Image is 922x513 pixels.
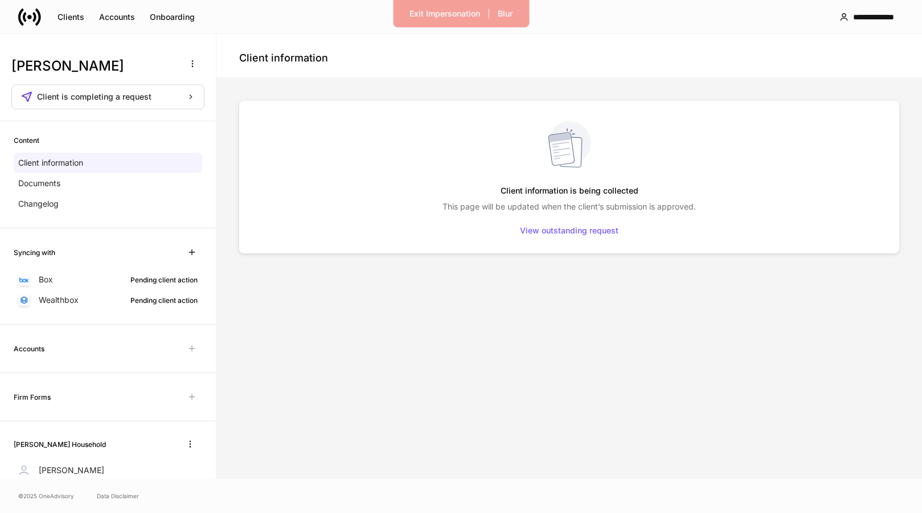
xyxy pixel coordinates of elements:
[18,178,60,189] p: Documents
[99,13,135,21] div: Accounts
[14,194,202,214] a: Changelog
[97,491,139,500] a: Data Disclaimer
[520,227,618,235] div: View outstanding request
[14,343,44,354] h6: Accounts
[11,57,176,75] h3: [PERSON_NAME]
[239,51,328,65] h4: Client information
[50,8,92,26] button: Clients
[11,84,204,109] button: Client is completing a request
[14,290,202,310] a: WealthboxPending client action
[14,135,39,146] h6: Content
[513,221,626,240] button: View outstanding request
[92,8,142,26] button: Accounts
[14,247,55,258] h6: Syncing with
[490,5,520,23] button: Blur
[14,439,106,450] h6: [PERSON_NAME] Household
[58,13,84,21] div: Clients
[182,338,202,359] span: Unavailable with outstanding requests for information
[18,157,83,169] p: Client information
[442,201,696,212] p: This page will be updated when the client’s submission is approved.
[150,13,195,21] div: Onboarding
[39,274,53,285] p: Box
[14,392,51,403] h6: Firm Forms
[498,10,513,18] div: Blur
[39,465,104,476] p: [PERSON_NAME]
[19,277,28,282] img: oYqM9ojoZLfzCHUefNbBcWHcyDPbQKagtYciMC8pFl3iZXy3dU33Uwy+706y+0q2uJ1ghNQf2OIHrSh50tUd9HaB5oMc62p0G...
[402,5,487,23] button: Exit Impersonation
[14,173,202,194] a: Documents
[18,491,74,500] span: © 2025 OneAdvisory
[409,10,480,18] div: Exit Impersonation
[501,180,638,201] h5: Client information is being collected
[14,153,202,173] a: Client information
[39,294,79,306] p: Wealthbox
[18,198,59,210] p: Changelog
[130,295,198,306] div: Pending client action
[14,269,202,290] a: BoxPending client action
[14,460,202,481] a: [PERSON_NAME]
[37,93,151,101] span: Client is completing a request
[130,274,198,285] div: Pending client action
[182,387,202,407] span: Unavailable with outstanding requests for information
[142,8,202,26] button: Onboarding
